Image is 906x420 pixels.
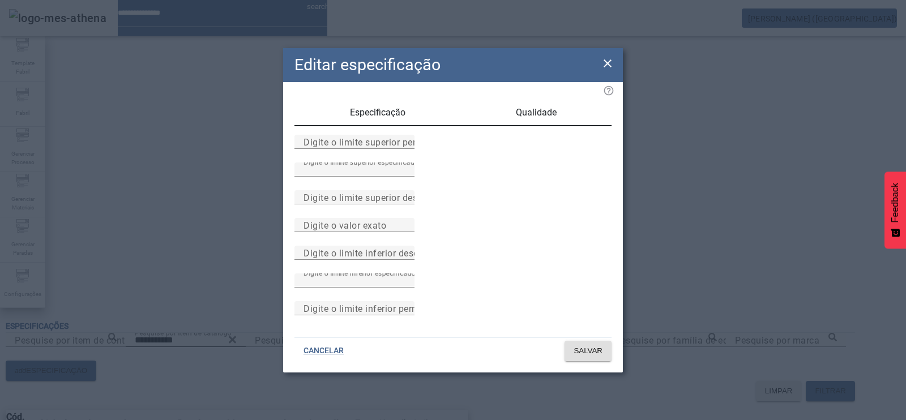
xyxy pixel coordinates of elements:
[565,341,612,361] button: SALVAR
[574,345,602,357] span: SALVAR
[884,172,906,248] button: Feedback - Mostrar pesquisa
[304,220,386,230] mat-label: Digite o valor exato
[304,303,439,314] mat-label: Digite o limite inferior permitido
[304,247,437,258] mat-label: Digite o limite inferior desejado
[304,345,344,357] span: CANCELAR
[304,269,416,277] mat-label: Digite o limite inferior especificado
[294,53,441,77] h2: Editar especificação
[304,136,443,147] mat-label: Digite o limite superior permitido
[294,341,353,361] button: CANCELAR
[304,158,418,166] mat-label: Digite o limite superior especificado
[890,183,900,222] span: Feedback
[516,108,557,117] span: Qualidade
[350,108,405,117] span: Especificação
[304,192,441,203] mat-label: Digite o limite superior desejado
